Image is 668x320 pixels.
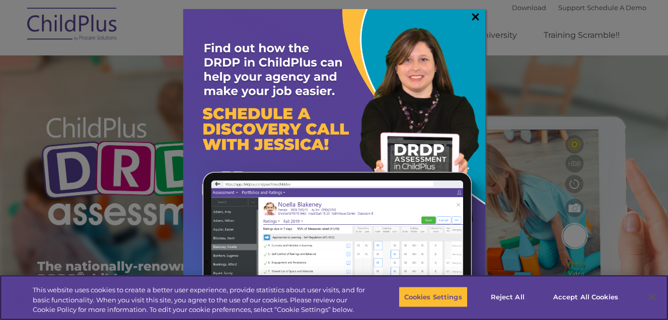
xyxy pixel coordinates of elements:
a: × [470,12,481,22]
button: Reject All [476,286,539,307]
button: Cookies Settings [399,286,468,307]
button: Accept All Cookies [548,286,624,307]
div: This website uses cookies to create a better user experience, provide statistics about user visit... [33,285,367,315]
button: Close [641,286,663,308]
